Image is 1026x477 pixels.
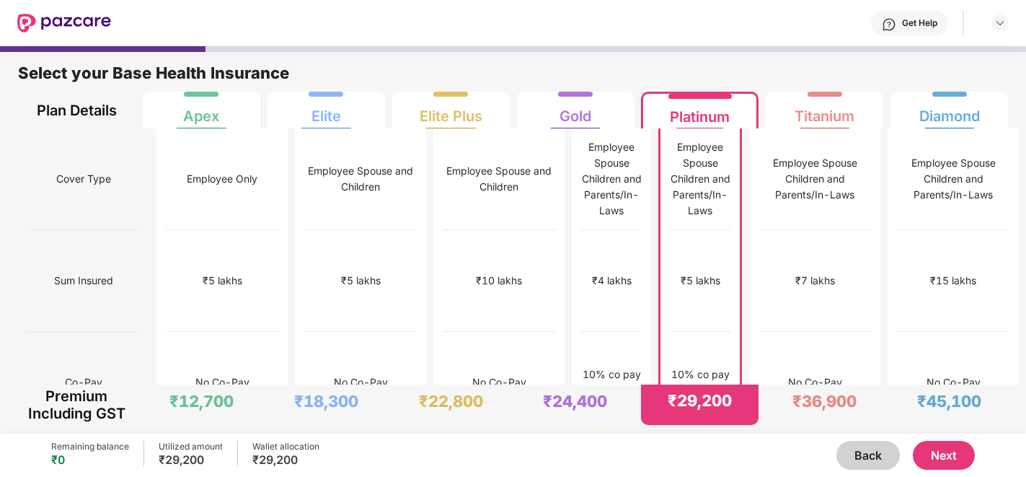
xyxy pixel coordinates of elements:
[670,139,730,219] div: Employee Spouse Children and Parents/In-Laws
[334,375,388,390] div: No Co-Pay
[169,391,234,411] div: ₹12,700
[917,391,981,411] div: ₹45,100
[902,17,937,29] div: Get Help
[187,171,257,187] div: Employee Only
[183,96,219,125] div: Apex
[472,375,526,390] div: No Co-Pay
[994,17,1006,29] img: svg+xml;base64,PHN2ZyBpZD0iRHJvcGRvd24tMzJ4MzIiIHhtbG5zPSJodHRwOi8vd3d3LnczLm9yZy8yMDAwL3N2ZyIgd2...
[913,441,975,470] button: Next
[927,375,981,390] div: No Co-Pay
[792,391,857,411] div: ₹36,900
[670,367,730,398] div: 10% co pay for parents
[919,96,980,125] div: Diamond
[836,441,900,470] button: Back
[443,163,555,195] div: Employee Spouse and Children
[27,385,126,425] div: Premium Including GST
[56,165,111,193] span: Cover Type
[311,96,341,125] div: Elite
[788,375,842,390] div: No Co-Pay
[543,391,607,411] div: ₹24,400
[252,441,319,452] div: Wallet allocation
[252,452,319,467] div: ₹29,200
[18,63,1008,92] div: Select your Base Health Insurance
[420,96,482,125] div: Elite Plus
[54,267,113,294] span: Sum Insured
[17,14,111,32] img: New Pazcare Logo
[476,273,522,289] div: ₹10 lakhs
[930,273,976,289] div: ₹15 lakhs
[581,139,642,219] div: Employee Spouse Children and Parents/In-Laws
[560,96,591,125] div: Gold
[668,390,732,411] div: ₹29,200
[670,97,730,126] div: Platinum
[27,92,126,128] div: Plan Details
[795,273,835,289] div: ₹7 lakhs
[759,155,871,203] div: Employee Spouse Children and Parents/In-Laws
[65,369,102,396] span: Co-Pay
[159,441,223,452] div: Utilized amount
[159,452,223,467] div: ₹29,200
[304,163,417,195] div: Employee Spouse and Children
[681,273,720,289] div: ₹5 lakhs
[341,273,381,289] div: ₹5 lakhs
[294,391,358,411] div: ₹18,300
[203,273,242,289] div: ₹5 lakhs
[882,17,896,32] img: svg+xml;base64,PHN2ZyBpZD0iSGVscC0zMngzMiIgeG1sbnM9Imh0dHA6Ly93d3cudzMub3JnLzIwMDAvc3ZnIiB3aWR0aD...
[419,391,483,411] div: ₹22,800
[51,441,129,452] div: Remaining balance
[897,155,1009,203] div: Employee Spouse Children and Parents/In-Laws
[581,367,642,398] div: 10% co pay for parents
[592,273,632,289] div: ₹4 lakhs
[51,452,129,467] div: ₹0
[195,375,249,390] div: No Co-Pay
[795,96,854,125] div: Titanium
